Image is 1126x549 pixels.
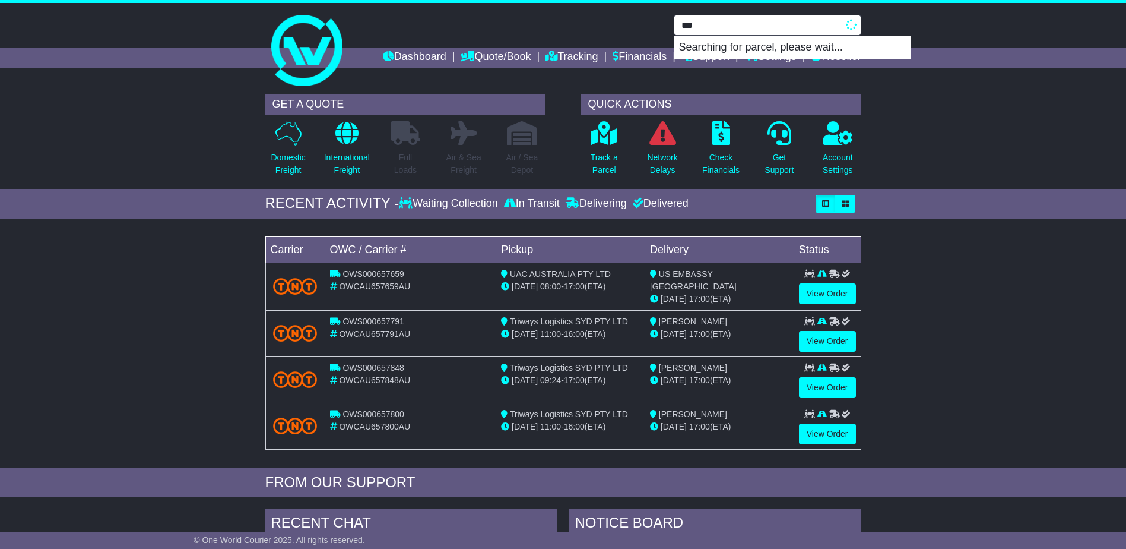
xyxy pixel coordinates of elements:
p: Track a Parcel [591,152,618,176]
div: In Transit [501,197,563,210]
span: 16:00 [564,329,585,339]
span: 11:00 [540,329,561,339]
span: 11:00 [540,422,561,431]
a: InternationalFreight [323,121,370,183]
span: [DATE] [512,376,538,385]
span: OWCAU657791AU [339,329,410,339]
a: CheckFinancials [702,121,740,183]
span: OWCAU657800AU [339,422,410,431]
span: OWS000657791 [342,317,404,326]
p: Air / Sea Depot [506,152,538,176]
span: UAC AUSTRALIA PTY LTD [510,269,611,279]
span: 17:00 [689,329,710,339]
div: RECENT CHAT [265,509,557,541]
td: Carrier [265,236,325,263]
span: [DATE] [512,329,538,339]
a: GetSupport [764,121,794,183]
span: [PERSON_NAME] [659,317,727,326]
div: (ETA) [650,374,789,387]
a: Dashboard [383,48,446,68]
p: Network Delays [647,152,677,176]
a: Financials [613,48,667,68]
div: NOTICE BOARD [569,509,861,541]
span: OWCAU657848AU [339,376,410,385]
span: [PERSON_NAME] [659,409,727,419]
span: 17:00 [564,282,585,291]
img: TNT_Domestic.png [273,325,318,341]
p: Domestic Freight [271,152,305,176]
td: Delivery [645,236,794,263]
td: Status [794,236,861,263]
span: 16:00 [564,422,585,431]
div: - (ETA) [501,421,640,433]
span: OWS000657848 [342,363,404,373]
span: OWCAU657659AU [339,282,410,291]
p: Account Settings [823,152,853,176]
a: View Order [799,424,856,444]
div: Delivering [563,197,630,210]
span: Triways Logistics SYD PTY LTD [510,317,628,326]
span: 17:00 [564,376,585,385]
p: International Freight [324,152,370,176]
span: [DATE] [512,282,538,291]
span: [PERSON_NAME] [659,363,727,373]
div: Waiting Collection [399,197,500,210]
div: (ETA) [650,328,789,340]
p: Searching for parcel, please wait... [674,36,911,59]
a: NetworkDelays [646,121,678,183]
span: 17:00 [689,422,710,431]
div: RECENT ACTIVITY - [265,195,399,212]
a: View Order [799,377,856,398]
p: Full Loads [391,152,420,176]
span: © One World Courier 2025. All rights reserved. [194,535,365,545]
a: View Order [799,283,856,304]
p: Get Support [765,152,794,176]
a: View Order [799,331,856,352]
div: - (ETA) [501,374,640,387]
div: - (ETA) [501,280,640,293]
div: Delivered [630,197,689,210]
span: OWS000657800 [342,409,404,419]
a: Track aParcel [590,121,618,183]
img: TNT_Domestic.png [273,418,318,434]
span: [DATE] [661,376,687,385]
p: Air & Sea Freight [446,152,481,176]
p: Check Financials [702,152,740,176]
span: US EMBASSY [GEOGRAPHIC_DATA] [650,269,737,291]
img: TNT_Domestic.png [273,278,318,294]
img: TNT_Domestic.png [273,371,318,387]
span: [DATE] [661,422,687,431]
span: Triways Logistics SYD PTY LTD [510,363,628,373]
span: [DATE] [661,294,687,304]
td: Pickup [496,236,645,263]
span: 17:00 [689,376,710,385]
span: 09:24 [540,376,561,385]
span: 08:00 [540,282,561,291]
a: Quote/Book [461,48,531,68]
div: FROM OUR SUPPORT [265,474,861,491]
div: - (ETA) [501,328,640,340]
a: DomesticFreight [270,121,306,183]
div: QUICK ACTIONS [581,94,861,115]
div: GET A QUOTE [265,94,545,115]
span: OWS000657659 [342,269,404,279]
a: AccountSettings [822,121,854,183]
div: (ETA) [650,293,789,305]
a: Tracking [545,48,598,68]
span: [DATE] [512,422,538,431]
td: OWC / Carrier # [325,236,496,263]
div: (ETA) [650,421,789,433]
span: Triways Logistics SYD PTY LTD [510,409,628,419]
span: [DATE] [661,329,687,339]
span: 17:00 [689,294,710,304]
